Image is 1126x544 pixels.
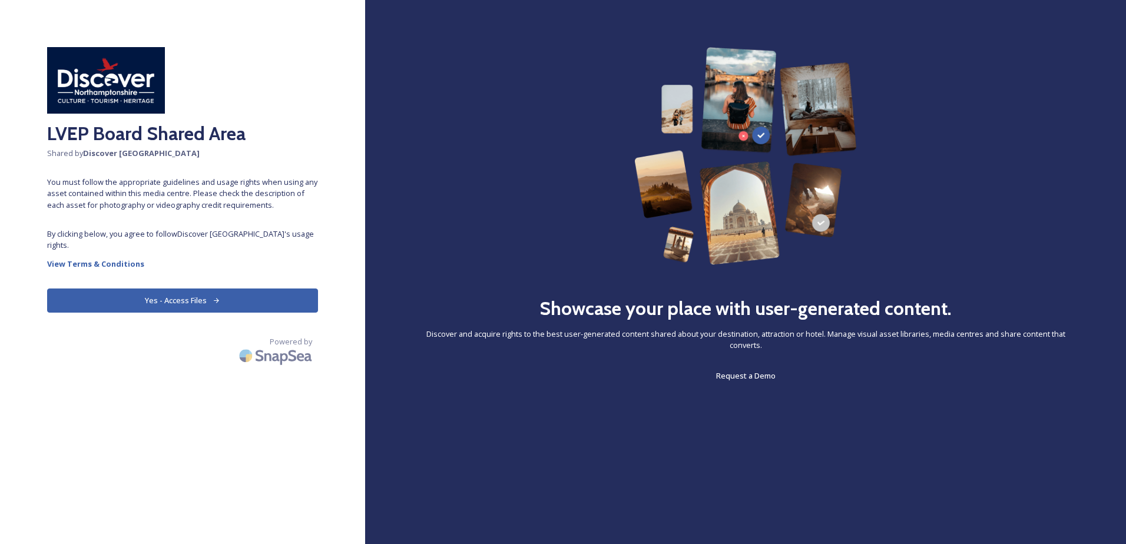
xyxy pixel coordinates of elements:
h2: Showcase your place with user-generated content. [539,294,952,323]
h2: LVEP Board Shared Area [47,120,318,148]
span: Discover and acquire rights to the best user-generated content shared about your destination, att... [412,329,1079,351]
span: Powered by [270,336,312,347]
span: Shared by [47,148,318,159]
a: Request a Demo [716,369,776,383]
a: View Terms & Conditions [47,257,318,271]
img: 63b42ca75bacad526042e722_Group%20154-p-800.png [634,47,856,265]
span: By clicking below, you agree to follow Discover [GEOGRAPHIC_DATA] 's usage rights. [47,228,318,251]
strong: View Terms & Conditions [47,258,144,269]
img: Discover%20Northamptonshire.jpg [47,47,165,114]
button: Yes - Access Files [47,288,318,313]
strong: Discover [GEOGRAPHIC_DATA] [83,148,200,158]
img: SnapSea Logo [236,342,318,370]
span: You must follow the appropriate guidelines and usage rights when using any asset contained within... [47,177,318,211]
span: Request a Demo [716,370,776,381]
